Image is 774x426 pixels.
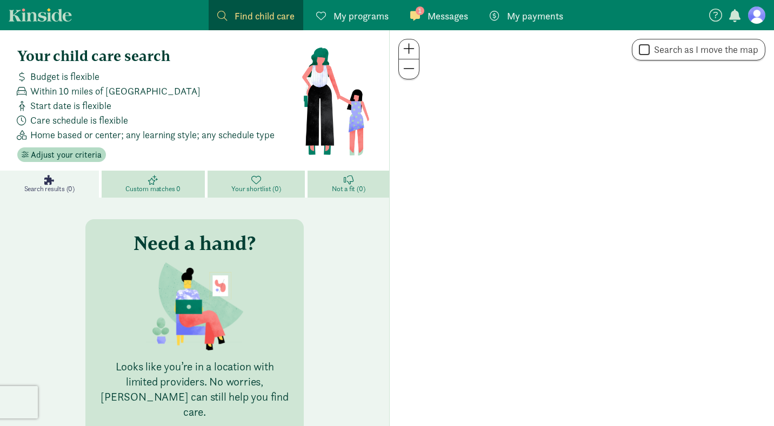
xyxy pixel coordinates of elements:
[650,43,758,56] label: Search as I move the map
[30,84,201,98] span: Within 10 miles of [GEOGRAPHIC_DATA]
[17,147,106,163] button: Adjust your criteria
[102,171,208,198] a: Custom matches 0
[9,8,72,22] a: Kinside
[231,185,281,193] span: Your shortlist (0)
[208,171,308,198] a: Your shortlist (0)
[507,9,563,23] span: My payments
[30,127,275,142] span: Home based or center; any learning style; any schedule type
[98,359,291,420] p: Looks like you’re in a location with limited providers. No worries, [PERSON_NAME] can still help ...
[125,185,181,193] span: Custom matches 0
[333,9,389,23] span: My programs
[134,232,256,254] h3: Need a hand?
[428,9,468,23] span: Messages
[17,48,301,65] h4: Your child care search
[30,113,128,127] span: Care schedule is flexible
[308,171,389,198] a: Not a fit (0)
[30,69,99,84] span: Budget is flexible
[31,148,102,161] span: Adjust your criteria
[332,185,365,193] span: Not a fit (0)
[416,6,424,15] span: 1
[235,9,295,23] span: Find child care
[30,98,111,113] span: Start date is flexible
[24,185,75,193] span: Search results (0)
